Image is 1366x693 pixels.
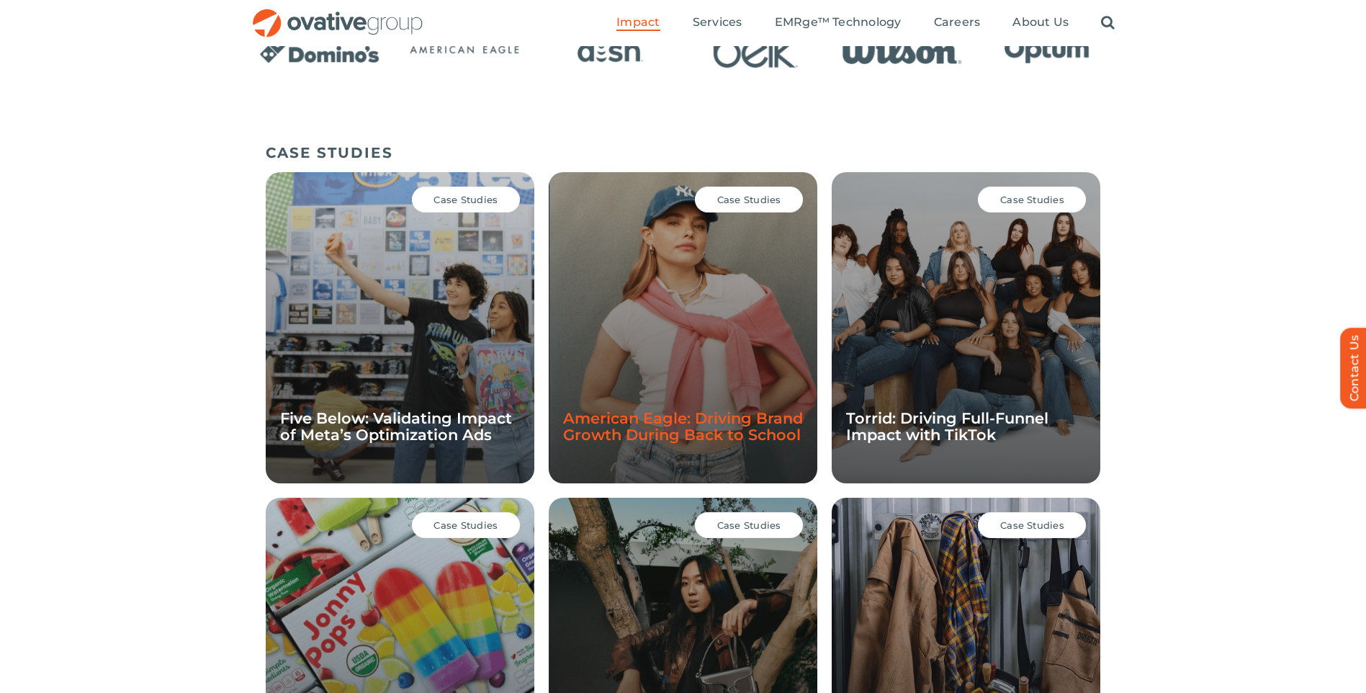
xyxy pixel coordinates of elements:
a: Services [693,15,742,31]
a: EMRge™ Technology [775,15,902,31]
span: About Us [1012,15,1069,30]
span: Services [693,15,742,30]
span: EMRge™ Technology [775,15,902,30]
div: 4 / 24 [688,22,824,81]
div: 5 / 24 [833,22,969,81]
span: Impact [616,15,660,30]
a: Torrid: Driving Full-Funnel Impact with TikTok [846,409,1048,444]
div: 2 / 24 [397,22,533,81]
span: Careers [934,15,981,30]
div: 1 / 24 [251,22,387,81]
div: 6 / 24 [979,22,1115,81]
a: Careers [934,15,981,31]
h5: CASE STUDIES [266,144,1101,161]
a: About Us [1012,15,1069,31]
a: OG_Full_horizontal_RGB [251,7,424,21]
a: Five Below: Validating Impact of Meta’s Optimization Ads [280,409,512,444]
a: American Eagle: Driving Brand Growth During Back to School [563,409,803,444]
a: Impact [616,15,660,31]
div: 3 / 24 [542,22,678,81]
a: Search [1101,15,1115,31]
